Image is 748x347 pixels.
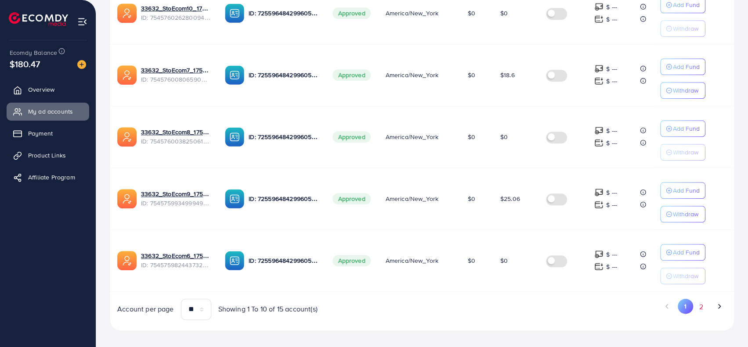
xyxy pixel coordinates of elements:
a: 33632_StoEcom7_1756884208465 [141,66,211,75]
span: America/New_York [385,71,438,79]
span: ID: 7545760038250610705 [141,137,211,146]
span: ID: 7545759934999494663 [141,199,211,207]
a: 33632_StoEcom9_1756884281946 [141,190,211,198]
button: Withdraw [660,20,705,37]
p: $ --- [606,261,617,272]
img: top-up amount [594,76,603,86]
span: Showing 1 To 10 of 15 account(s) [218,304,318,314]
span: Overview [28,85,54,94]
p: $ --- [606,64,617,74]
img: top-up amount [594,138,603,147]
span: Ecomdy Balance [10,48,57,57]
span: ID: 7545760080659005456 [141,75,211,84]
p: $ --- [606,125,617,136]
img: image [77,60,86,69]
p: Withdraw [673,85,698,96]
p: $ --- [606,138,617,148]
span: $0 [467,194,475,203]
button: Withdraw [660,206,705,222]
img: menu [77,17,87,27]
a: Payment [7,125,89,142]
img: top-up amount [594,2,603,11]
img: ic-ads-acc.e4c84228.svg [117,251,137,270]
img: ic-ba-acc.ded83a64.svg [225,4,244,23]
span: Approved [332,131,370,143]
button: Go to page 2 [693,299,709,315]
p: Add Fund [673,185,700,196]
div: <span class='underline'>33632_StoEcom8_1756884241053</span></br>7545760038250610705 [141,128,211,146]
img: ic-ba-acc.ded83a64.svg [225,189,244,208]
img: top-up amount [594,262,603,271]
p: ID: 7255964842996056065 [249,8,318,18]
p: ID: 7255964842996056065 [249,193,318,204]
a: Affiliate Program [7,168,89,186]
span: Approved [332,193,370,204]
button: Add Fund [660,182,705,199]
span: ID: 7545759824437329937 [141,261,211,269]
p: Add Fund [673,247,700,258]
span: $0 [467,132,475,141]
span: Affiliate Program [28,173,75,182]
img: top-up amount [594,126,603,135]
span: Payment [28,129,53,138]
button: Go to next page [712,299,727,314]
p: Add Fund [673,123,700,134]
button: Withdraw [660,82,705,99]
button: Go to page 1 [678,299,693,314]
p: $ --- [606,76,617,86]
button: Withdraw [660,268,705,284]
span: America/New_York [385,9,438,18]
p: $ --- [606,187,617,198]
span: Approved [332,69,370,81]
span: America/New_York [385,132,438,141]
p: ID: 7255964842996056065 [249,255,318,266]
a: 33632_StoEcom8_1756884241053 [141,128,211,136]
span: My ad accounts [28,107,73,116]
button: Add Fund [660,244,705,261]
span: $0 [467,256,475,265]
div: <span class='underline'>33632_StoEcom6_1756884155521</span></br>7545759824437329937 [141,251,211,269]
a: My ad accounts [7,103,89,120]
span: Approved [332,7,370,19]
img: ic-ba-acc.ded83a64.svg [225,65,244,85]
p: $ --- [606,2,617,12]
iframe: Chat [711,308,741,340]
a: 33632_StoEcom10_1756884312947 [141,4,211,13]
span: $0 [500,9,508,18]
img: top-up amount [594,14,603,24]
span: Account per page [117,304,174,314]
img: ic-ads-acc.e4c84228.svg [117,127,137,147]
span: $180.47 [10,57,40,70]
span: $0 [500,132,508,141]
p: Add Fund [673,61,700,72]
img: top-up amount [594,200,603,209]
img: ic-ads-acc.e4c84228.svg [117,65,137,85]
p: ID: 7255964842996056065 [249,132,318,142]
img: top-up amount [594,250,603,259]
div: <span class='underline'>33632_StoEcom10_1756884312947</span></br>7545760262800949256 [141,4,211,22]
img: logo [9,12,68,26]
p: ID: 7255964842996056065 [249,70,318,80]
button: Withdraw [660,144,705,161]
p: $ --- [606,200,617,210]
img: top-up amount [594,64,603,73]
img: ic-ba-acc.ded83a64.svg [225,251,244,270]
p: $ --- [606,249,617,260]
button: Add Fund [660,120,705,137]
a: Overview [7,81,89,98]
p: $ --- [606,14,617,25]
span: Product Links [28,151,66,160]
p: Withdraw [673,23,698,34]
span: America/New_York [385,194,438,203]
p: Withdraw [673,209,698,219]
div: <span class='underline'>33632_StoEcom9_1756884281946</span></br>7545759934999494663 [141,190,211,207]
img: ic-ads-acc.e4c84228.svg [117,189,137,208]
span: America/New_York [385,256,438,265]
img: ic-ba-acc.ded83a64.svg [225,127,244,147]
span: $18.6 [500,71,515,79]
img: top-up amount [594,188,603,197]
span: $25.06 [500,194,520,203]
a: 33632_StoEcom6_1756884155521 [141,251,211,260]
span: ID: 7545760262800949256 [141,13,211,22]
img: ic-ads-acc.e4c84228.svg [117,4,137,23]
